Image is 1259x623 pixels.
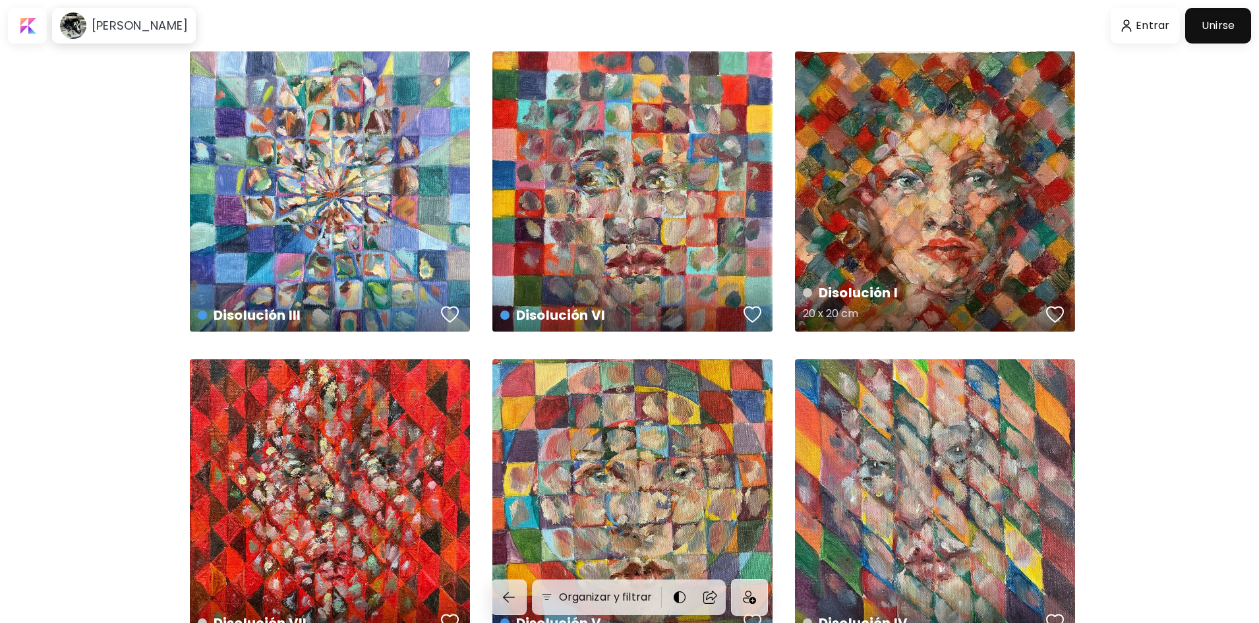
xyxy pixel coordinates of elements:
[491,579,532,615] a: back
[92,18,188,34] h6: [PERSON_NAME]
[492,51,773,332] a: Disolución VIfavoriteshttps://cdn.kaleido.art/CDN/Artwork/127017/Primary/medium.webp?updated=569643
[740,301,765,328] button: favorites
[1185,8,1251,44] a: Unirse
[500,305,739,325] h4: Disolución VI
[1043,301,1068,328] button: favorites
[501,589,517,605] img: back
[491,579,527,615] button: back
[190,51,470,332] a: Disolución IIIfavoriteshttps://cdn.kaleido.art/CDN/Artwork/127019/Primary/medium.webp?updated=569651
[803,303,1041,329] h5: 20 x 20 cm
[438,301,463,328] button: favorites
[795,51,1075,332] a: Disolución I20 x 20 cmfavoriteshttps://cdn.kaleido.art/CDN/Artwork/126025/Primary/medium.webp?upd...
[198,305,436,325] h4: Disolución III
[743,591,756,604] img: icon
[559,589,652,605] h6: Organizar y filtrar
[803,283,1041,303] h4: Disolución I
